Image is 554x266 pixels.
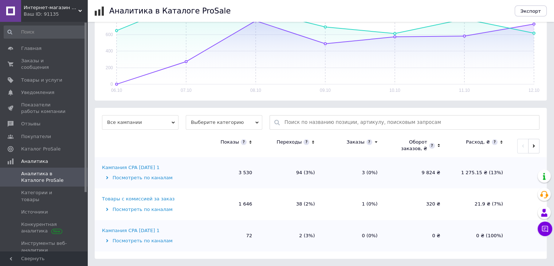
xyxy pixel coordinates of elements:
span: Категории и товары [21,189,67,203]
input: Поиск по названию позиции, артикулу, поисковым запросам [284,116,535,129]
div: Оборот заказов, ₴ [392,139,427,152]
span: Конкурентная аналитика [21,221,67,234]
td: 0 (0%) [322,220,385,251]
span: Отзывы [21,121,40,127]
td: 2 (3%) [259,220,322,251]
h1: Аналитика в Каталоге ProSale [109,7,231,15]
span: Товары и услуги [21,77,62,83]
div: Товары с комиссией за заказ [102,196,174,202]
div: Кампания CPA [DATE] 1 [102,164,160,171]
text: 400 [106,48,113,54]
text: 08.10 [250,88,261,93]
td: 1 275.15 ₴ (13%) [448,157,510,188]
span: Все кампании [102,115,178,130]
span: Заказы и сообщения [21,58,67,71]
span: Выберите категорию [186,115,262,130]
button: Чат с покупателем [538,222,552,236]
td: 21.9 ₴ (7%) [448,188,510,220]
text: 200 [106,65,113,70]
div: Посмотреть по каналам [102,206,195,213]
span: Интернет-магазин «Мебель-Альянс» [24,4,78,11]
span: Аналитика [21,158,48,165]
input: Поиск [4,26,86,39]
div: Расход, ₴ [466,139,490,145]
td: 1 646 [197,188,259,220]
td: 3 (0%) [322,157,385,188]
div: Переходы [276,139,302,145]
text: 09.10 [320,88,331,93]
div: Посмотреть по каналам [102,238,195,244]
td: 0 ₴ (100%) [448,220,510,251]
text: 10.10 [389,88,400,93]
td: 3 530 [197,157,259,188]
td: 320 ₴ [385,188,448,220]
td: 94 (3%) [259,157,322,188]
div: Ваш ID: 91135 [24,11,87,17]
text: 06.10 [111,88,122,93]
td: 0 ₴ [385,220,448,251]
span: Экспорт [520,8,541,14]
text: 0 [110,82,113,87]
td: 38 (2%) [259,188,322,220]
text: 07.10 [181,88,192,93]
div: Посмотреть по каналам [102,175,195,181]
div: Заказы [346,139,364,145]
td: 9 824 ₴ [385,157,448,188]
button: Экспорт [515,5,547,16]
div: Кампания CPA [DATE] 1 [102,227,160,234]
span: Покупатели [21,133,51,140]
span: Источники [21,209,48,215]
span: Главная [21,45,42,52]
div: Показы [220,139,239,145]
span: Уведомления [21,89,54,96]
td: 1 (0%) [322,188,385,220]
span: Каталог ProSale [21,146,60,152]
span: Аналитика в Каталоге ProSale [21,171,67,184]
text: 11.10 [459,88,470,93]
text: 12.10 [529,88,539,93]
span: Показатели работы компании [21,102,67,115]
td: 72 [197,220,259,251]
text: 600 [106,32,113,37]
span: Инструменты веб-аналитики [21,240,67,253]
